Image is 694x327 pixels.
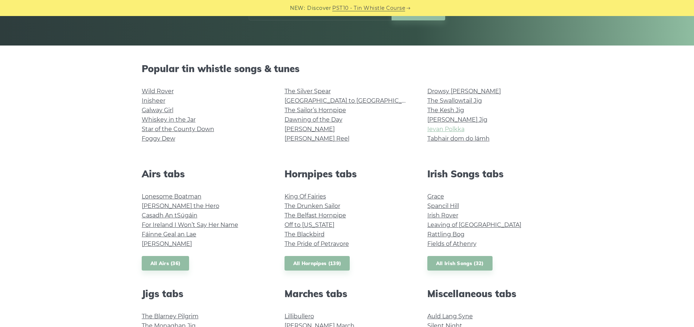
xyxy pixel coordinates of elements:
[427,88,501,95] a: Drowsy [PERSON_NAME]
[142,256,189,271] a: All Airs (36)
[427,212,458,219] a: Irish Rover
[142,135,175,142] a: Foggy Dew
[285,107,346,114] a: The Sailor’s Hornpipe
[427,202,459,209] a: Spancil Hill
[285,126,335,133] a: [PERSON_NAME]
[427,240,477,247] a: Fields of Athenry
[285,193,326,200] a: King Of Fairies
[285,202,340,209] a: The Drunken Sailor
[285,240,349,247] a: The Pride of Petravore
[285,288,410,299] h2: Marches tabs
[332,4,405,12] a: PST10 - Tin Whistle Course
[285,116,342,123] a: Dawning of the Day
[427,193,444,200] a: Grace
[427,116,487,123] a: [PERSON_NAME] Jig
[285,313,314,320] a: Lillibullero
[427,221,521,228] a: Leaving of [GEOGRAPHIC_DATA]
[142,202,219,209] a: [PERSON_NAME] the Hero
[285,212,346,219] a: The Belfast Hornpipe
[142,288,267,299] h2: Jigs tabs
[427,126,464,133] a: Ievan Polkka
[142,240,192,247] a: [PERSON_NAME]
[142,313,199,320] a: The Blarney Pilgrim
[142,126,214,133] a: Star of the County Down
[285,221,334,228] a: Off to [US_STATE]
[142,193,201,200] a: Lonesome Boatman
[427,256,493,271] a: All Irish Songs (32)
[285,231,325,238] a: The Blackbird
[142,107,173,114] a: Galway Girl
[285,135,349,142] a: [PERSON_NAME] Reel
[290,4,305,12] span: NEW:
[427,97,482,104] a: The Swallowtail Jig
[285,88,331,95] a: The Silver Spear
[142,168,267,180] h2: Airs tabs
[427,107,464,114] a: The Kesh Jig
[427,135,490,142] a: Tabhair dom do lámh
[285,256,350,271] a: All Hornpipes (139)
[427,313,473,320] a: Auld Lang Syne
[307,4,331,12] span: Discover
[142,97,165,104] a: Inisheer
[427,288,553,299] h2: Miscellaneous tabs
[142,231,196,238] a: Fáinne Geal an Lae
[142,116,196,123] a: Whiskey in the Jar
[285,168,410,180] h2: Hornpipes tabs
[142,88,174,95] a: Wild Rover
[427,231,464,238] a: Rattling Bog
[142,221,238,228] a: For Ireland I Won’t Say Her Name
[285,97,419,104] a: [GEOGRAPHIC_DATA] to [GEOGRAPHIC_DATA]
[142,212,197,219] a: Casadh An tSúgáin
[427,168,553,180] h2: Irish Songs tabs
[142,63,553,74] h2: Popular tin whistle songs & tunes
